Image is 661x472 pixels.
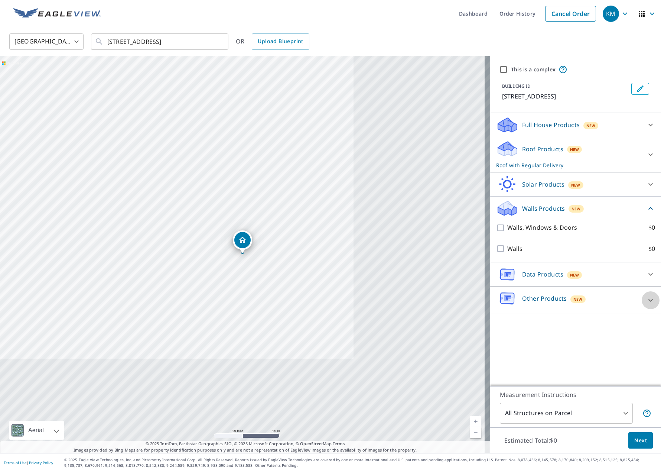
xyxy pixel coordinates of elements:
[570,272,579,278] span: New
[642,409,651,418] span: Your report will include each building or structure inside the parcel boundary. In some cases, du...
[496,161,642,169] p: Roof with Regular Delivery
[496,140,655,169] div: Roof ProductsNewRoof with Regular Delivery
[631,83,649,95] button: Edit building 1
[507,223,577,232] p: Walls, Windows & Doors
[603,6,619,22] div: KM
[648,223,655,232] p: $0
[522,270,563,279] p: Data Products
[9,31,84,52] div: [GEOGRAPHIC_DATA]
[522,294,567,303] p: Other Products
[64,457,657,468] p: © 2025 Eagle View Technologies, Inc. and Pictometry International Corp. All Rights Reserved. Repo...
[107,31,213,52] input: Search by address or latitude-longitude
[496,175,655,193] div: Solar ProductsNew
[258,37,303,46] span: Upload Blueprint
[511,66,556,73] label: This is a complex
[29,460,53,465] a: Privacy Policy
[236,33,309,50] div: OR
[498,432,563,449] p: Estimated Total: $0
[470,427,481,438] a: Current Level 19, Zoom Out
[13,8,101,19] img: EV Logo
[570,146,579,152] span: New
[333,441,345,446] a: Terms
[233,230,252,253] div: Dropped pin, building 1, Residential property, 2649 Fishtrap Rd NE Olympia, WA 98506
[9,421,64,440] div: Aerial
[4,460,27,465] a: Terms of Use
[522,145,563,153] p: Roof Products
[586,123,596,129] span: New
[470,416,481,427] a: Current Level 19, Zoom In
[496,116,655,134] div: Full House ProductsNew
[146,441,345,447] span: © 2025 TomTom, Earthstar Geographics SIO, © 2025 Microsoft Corporation, ©
[572,206,581,212] span: New
[26,421,46,440] div: Aerial
[4,460,53,465] p: |
[496,290,655,311] div: Other ProductsNew
[522,180,564,189] p: Solar Products
[522,204,565,213] p: Walls Products
[502,83,531,89] p: BUILDING ID
[500,403,633,424] div: All Structures on Parcel
[500,390,651,399] p: Measurement Instructions
[522,120,580,129] p: Full House Products
[545,6,596,22] a: Cancel Order
[496,200,655,217] div: Walls ProductsNew
[502,92,628,101] p: [STREET_ADDRESS]
[252,33,309,50] a: Upload Blueprint
[634,436,647,445] span: Next
[496,265,655,283] div: Data ProductsNew
[573,296,583,302] span: New
[300,441,331,446] a: OpenStreetMap
[571,182,580,188] span: New
[507,244,522,253] p: Walls
[628,432,653,449] button: Next
[648,244,655,253] p: $0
